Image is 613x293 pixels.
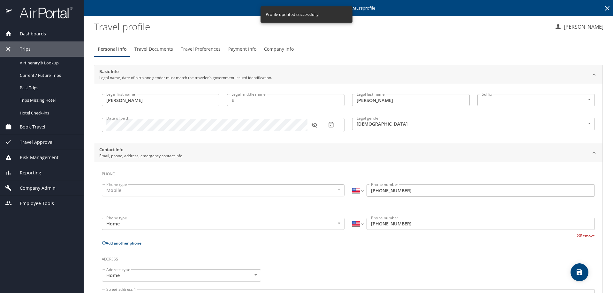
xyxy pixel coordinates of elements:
h2: Basic Info [99,69,272,75]
span: Company Admin [12,185,56,192]
h2: Contact Info [99,147,182,153]
div: Mobile [102,184,344,196]
div: Basic InfoLegal name, date of birth and gender must match the traveler's government-issued identi... [94,65,602,84]
button: Remove [577,233,595,238]
div: Basic InfoLegal name, date of birth and gender must match the traveler's government-issued identi... [94,84,602,143]
h3: Phone [102,167,595,178]
span: Past Trips [20,85,76,91]
span: Travel Preferences [181,45,221,53]
span: Travel Documents [134,45,173,53]
span: Company Info [264,45,294,53]
button: Add another phone [102,240,141,246]
span: Risk Management [12,154,58,161]
p: [PERSON_NAME] [562,23,603,31]
div: ​ [477,94,595,106]
div: Contact InfoEmail, phone, address, emergency contact info [94,143,602,162]
span: Airtinerary® Lookup [20,60,76,66]
span: Reporting [12,169,41,176]
p: Email, phone, address, emergency contact info [99,153,182,159]
p: Editing profile [86,6,611,10]
img: airportal-logo.png [12,6,72,19]
span: Dashboards [12,30,46,37]
span: Trips [12,46,31,53]
span: Payment Info [228,45,256,53]
span: Current / Future Trips [20,72,76,78]
p: Legal name, date of birth and gender must match the traveler's government-issued identification. [99,75,272,81]
span: Travel Approval [12,139,54,146]
span: Employee Tools [12,200,54,207]
h3: Address [102,252,595,263]
img: icon-airportal.png [6,6,12,19]
h1: Travel profile [94,17,549,36]
span: Book Travel [12,123,45,130]
button: [PERSON_NAME] [552,21,606,33]
span: Hotel Check-ins [20,110,76,116]
div: Profile [94,41,603,57]
div: [DEMOGRAPHIC_DATA] [352,118,595,130]
div: Profile updated successfully! [266,8,319,21]
div: Home [102,218,344,230]
div: Home [102,269,261,282]
span: Personal Info [98,45,127,53]
span: Trips Missing Hotel [20,97,76,103]
button: save [571,263,588,281]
